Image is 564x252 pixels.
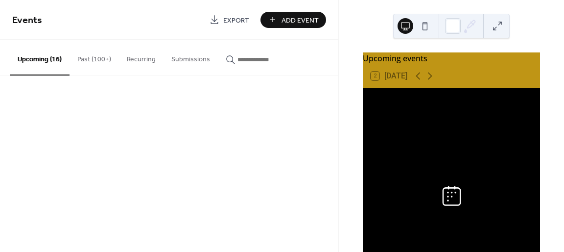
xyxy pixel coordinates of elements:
[12,11,42,30] span: Events
[119,40,164,75] button: Recurring
[363,52,540,64] div: Upcoming events
[282,15,319,25] span: Add Event
[260,12,326,28] button: Add Event
[223,15,249,25] span: Export
[70,40,119,75] button: Past (100+)
[202,12,257,28] a: Export
[10,40,70,76] button: Upcoming (16)
[164,40,218,75] button: Submissions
